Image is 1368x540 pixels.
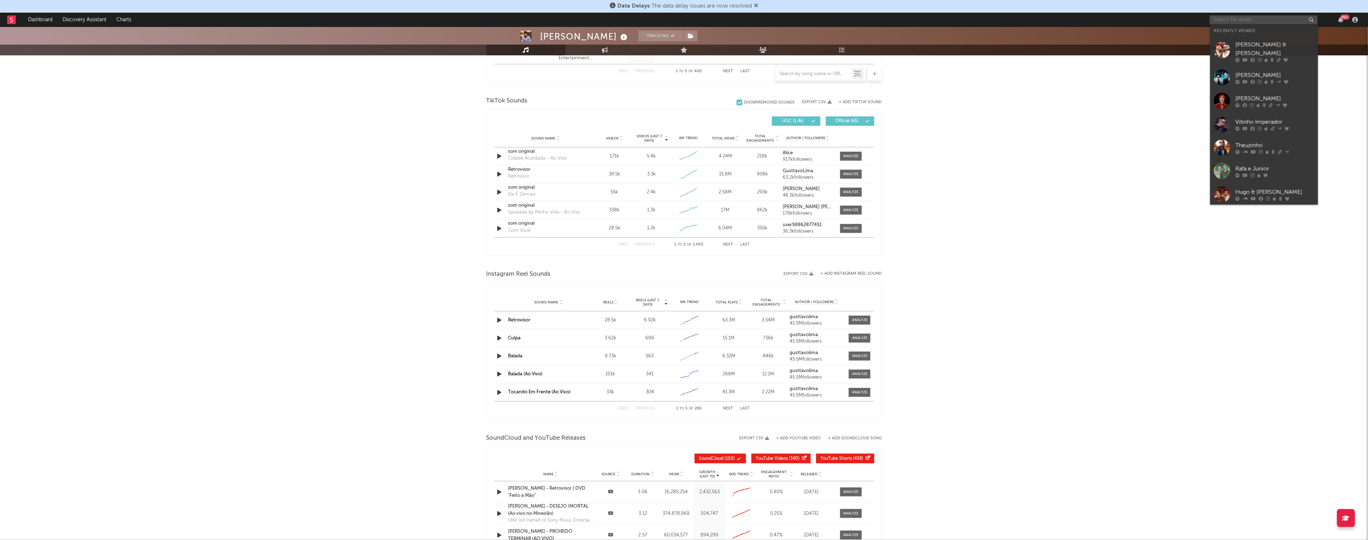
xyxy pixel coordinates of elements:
a: som original [508,148,584,155]
span: Name [543,472,554,476]
span: ( 340 ) [756,457,800,461]
div: 60,034,577 [660,532,692,539]
span: YouTube Shorts [821,457,852,461]
div: 218k [746,153,779,160]
a: Culpa [508,336,521,340]
button: Previous [636,407,655,411]
div: 699 [632,335,668,342]
button: First [618,407,629,411]
span: Videos (last 7 days) [635,134,664,143]
span: Views [669,472,679,476]
div: 99 + [1341,14,1350,20]
div: 1 5 1,490 [669,241,709,249]
strong: user98862877451 [783,223,822,227]
div: 0.47 % [759,532,793,539]
span: Author / Followers [786,136,825,141]
strong: [PERSON_NAME] [PERSON_NAME] [783,205,858,209]
span: Total Engagements [746,134,775,143]
div: [DATE] [797,489,826,496]
span: Author / Followers [795,300,834,305]
div: 3.3k [647,171,656,178]
span: Total Views [712,136,735,141]
span: Engagement Ratio [759,470,789,479]
div: + Add Instagram Reel Sound [814,272,882,276]
span: ( 150 ) [699,457,735,461]
span: Reels [603,300,613,305]
button: + Add YouTube Video [777,436,821,440]
div: 3.54M [750,317,786,324]
button: + Add TikTok Sound [839,100,882,104]
div: 63.3M [711,317,747,324]
button: + Add Instagram Reel Sound [821,272,882,276]
span: Released [801,472,818,476]
div: 4.24M [709,153,742,160]
div: 338k [598,207,631,214]
div: 16,280,254 [660,489,692,496]
div: 3.62k [593,335,628,342]
div: 374,878,969 [660,510,692,517]
span: YouTube Videos [756,457,788,461]
a: Theuzinho [1210,136,1318,159]
div: [PERSON_NAME] [1235,71,1314,79]
span: Duration [631,472,650,476]
div: 2.22M [750,389,786,396]
span: Source [602,472,616,476]
button: Last [741,243,750,247]
div: 3:06 [629,489,657,496]
a: Rafa e Junior [1210,159,1318,183]
div: 171k [598,153,631,160]
strong: gusttavolima [790,333,818,337]
div: 341 [632,371,668,378]
button: First [618,243,629,247]
div: 178k followers [783,211,833,216]
div: 3:12 [629,510,657,517]
div: 15.1M [711,335,747,342]
strong: [PERSON_NAME] [783,187,820,191]
div: 908k [746,171,779,178]
button: Export CSV [802,100,832,104]
div: 101k [593,371,628,378]
div: Cidade Acordada - Ao Vivo [508,155,567,162]
div: Recently Viewed [1214,27,1314,35]
div: 45.5M followers [790,339,844,344]
a: [PERSON_NAME] [783,187,833,192]
div: 28.5k [598,225,631,232]
button: SoundCloud(150) [695,454,746,463]
div: Theuzinho [1235,141,1314,150]
div: [DATE] [797,510,826,517]
a: Discovery Assistant [58,13,111,27]
div: Ela É Demais [508,191,536,198]
a: Charts [111,13,136,27]
div: 962k [746,207,779,214]
div: Show 9 Removed Sounds [744,100,795,105]
div: [PERSON_NAME] [1235,94,1314,103]
button: Last [741,407,750,411]
button: + Add SoundCloud Song [828,436,882,440]
div: [PERSON_NAME] - DESEJO IMORTAL (Ao vivo no Mineirão) [508,503,593,517]
span: Sound Name [532,136,556,141]
div: 12.1M [750,371,786,378]
div: 1.2k [647,225,655,232]
a: gusttavolima [790,369,844,374]
button: YouTube Videos(340) [751,454,811,463]
div: + Add YouTube Video [769,436,821,440]
div: Saudade da Minha Vida - Ao Vivo [508,209,581,216]
div: 355k [746,225,779,232]
span: Instagram Reel Sounds [486,270,551,279]
div: 2.4k [647,189,656,196]
strong: GusttavoLima [783,169,813,173]
span: Data Delays [617,3,650,9]
div: 304 [632,389,668,396]
div: [DATE] [797,532,826,539]
div: 268M [711,371,747,378]
span: Videos [606,136,619,141]
div: 45.5M followers [790,321,844,326]
div: 9.73k [593,353,628,360]
a: som original [508,184,584,191]
div: 917k followers [783,157,833,162]
div: 2.58M [709,189,742,196]
div: 15.8M [709,171,742,178]
div: 45.5M followers [790,357,844,362]
div: Vitinho Imperador [1235,118,1314,126]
